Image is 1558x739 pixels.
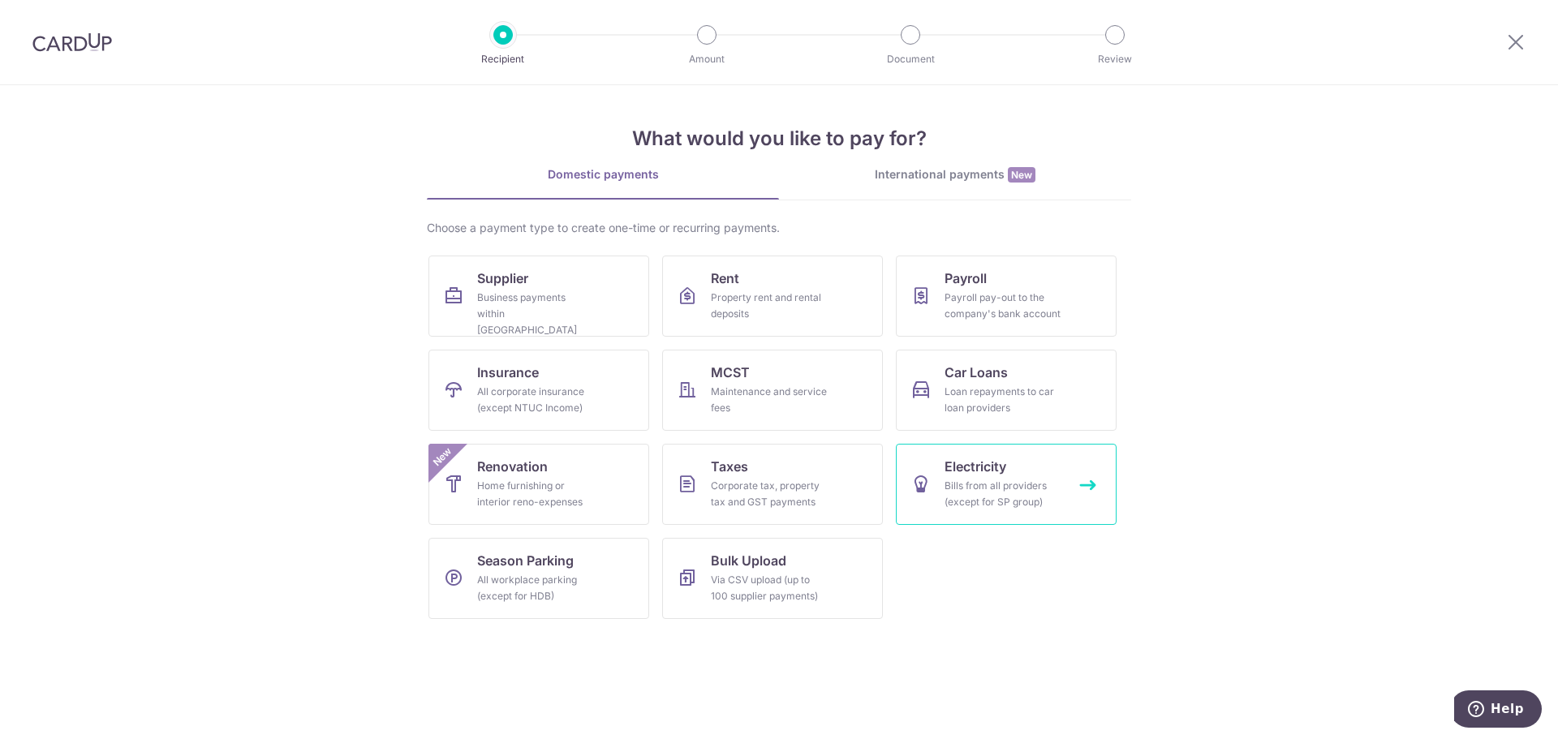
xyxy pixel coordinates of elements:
[711,290,828,322] div: Property rent and rental deposits
[896,350,1117,431] a: Car LoansLoan repayments to car loan providers
[1008,167,1035,183] span: New
[428,538,649,619] a: Season ParkingAll workplace parking (except for HDB)
[477,290,594,338] div: Business payments within [GEOGRAPHIC_DATA]
[427,166,779,183] div: Domestic payments
[443,51,563,67] p: Recipient
[429,444,456,470] span: New
[945,363,1008,382] span: Car Loans
[711,384,828,416] div: Maintenance and service fees
[945,290,1061,322] div: Payroll pay-out to the company's bank account
[477,384,594,416] div: All corporate insurance (except NTUC Income)
[32,32,112,52] img: CardUp
[662,350,883,431] a: MCSTMaintenance and service fees
[428,444,649,525] a: RenovationHome furnishing or interior reno-expensesNew
[477,457,548,476] span: Renovation
[896,256,1117,337] a: PayrollPayroll pay-out to the company's bank account
[1055,51,1175,67] p: Review
[477,551,574,570] span: Season Parking
[945,478,1061,510] div: Bills from all providers (except for SP group)
[477,572,594,604] div: All workplace parking (except for HDB)
[945,269,987,288] span: Payroll
[711,478,828,510] div: Corporate tax, property tax and GST payments
[428,350,649,431] a: InsuranceAll corporate insurance (except NTUC Income)
[850,51,971,67] p: Document
[427,124,1131,153] h4: What would you like to pay for?
[662,538,883,619] a: Bulk UploadVia CSV upload (up to 100 supplier payments)
[662,444,883,525] a: TaxesCorporate tax, property tax and GST payments
[711,457,748,476] span: Taxes
[477,478,594,510] div: Home furnishing or interior reno-expenses
[711,363,750,382] span: MCST
[477,269,528,288] span: Supplier
[711,572,828,604] div: Via CSV upload (up to 100 supplier payments)
[428,256,649,337] a: SupplierBusiness payments within [GEOGRAPHIC_DATA]
[711,551,786,570] span: Bulk Upload
[945,384,1061,416] div: Loan repayments to car loan providers
[662,256,883,337] a: RentProperty rent and rental deposits
[779,166,1131,183] div: International payments
[945,457,1006,476] span: Electricity
[427,220,1131,236] div: Choose a payment type to create one-time or recurring payments.
[896,444,1117,525] a: ElectricityBills from all providers (except for SP group)
[711,269,739,288] span: Rent
[1454,690,1542,731] iframe: Opens a widget where you can find more information
[477,363,539,382] span: Insurance
[647,51,767,67] p: Amount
